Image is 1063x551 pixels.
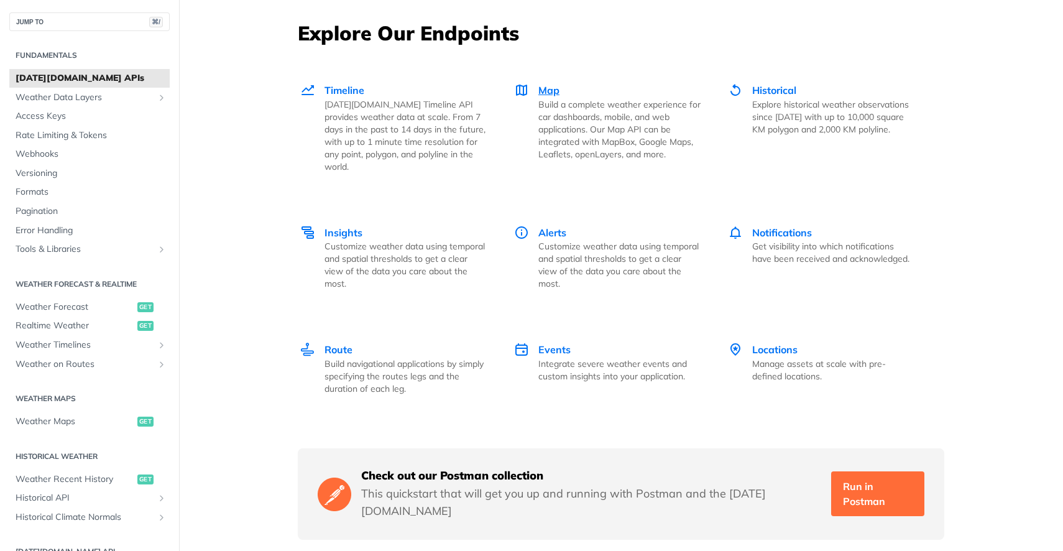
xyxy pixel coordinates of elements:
[318,476,351,512] img: Postman Logo
[16,72,167,85] span: [DATE][DOMAIN_NAME] APIs
[16,492,154,504] span: Historical API
[16,358,154,371] span: Weather on Routes
[9,126,170,145] a: Rate Limiting & Tokens
[9,50,170,61] h2: Fundamentals
[752,358,914,382] p: Manage assets at scale with pre-defined locations.
[157,93,167,103] button: Show subpages for Weather Data Layers
[728,225,743,240] img: Notifications
[16,91,154,104] span: Weather Data Layers
[9,279,170,290] h2: Weather Forecast & realtime
[16,205,167,218] span: Pagination
[157,244,167,254] button: Show subpages for Tools & Libraries
[514,225,529,240] img: Alerts
[9,298,170,317] a: Weather Forecastget
[9,317,170,335] a: Realtime Weatherget
[831,471,924,516] a: Run in Postman
[752,343,798,356] span: Locations
[299,199,500,317] a: Insights Insights Customize weather data using temporal and spatial thresholds to get a clear vie...
[16,243,154,256] span: Tools & Libraries
[324,226,362,239] span: Insights
[16,148,167,160] span: Webhooks
[9,12,170,31] button: JUMP TO⌘/
[137,475,154,484] span: get
[752,226,812,239] span: Notifications
[9,355,170,374] a: Weather on RoutesShow subpages for Weather on Routes
[137,417,154,427] span: get
[324,343,352,356] span: Route
[714,199,928,317] a: Notifications Notifications Get visibility into which notifications have been received and acknow...
[16,167,167,180] span: Versioning
[9,202,170,221] a: Pagination
[500,57,714,199] a: Map Map Build a complete weather experience for car dashboards, mobile, and web applications. Our...
[9,221,170,240] a: Error Handling
[324,240,487,290] p: Customize weather data using temporal and spatial thresholds to get a clear view of the data you ...
[300,225,315,240] img: Insights
[9,69,170,88] a: [DATE][DOMAIN_NAME] APIs
[9,145,170,164] a: Webhooks
[9,107,170,126] a: Access Keys
[299,57,500,199] a: Timeline Timeline [DATE][DOMAIN_NAME] Timeline API provides weather data at scale. From 7 days in...
[16,473,134,486] span: Weather Recent History
[752,98,914,136] p: Explore historical weather observations since [DATE] with up to 10,000 square KM polygon and 2,00...
[16,415,134,428] span: Weather Maps
[538,84,559,96] span: Map
[137,302,154,312] span: get
[16,511,154,524] span: Historical Climate Normals
[538,343,571,356] span: Events
[157,359,167,369] button: Show subpages for Weather on Routes
[137,321,154,331] span: get
[9,88,170,107] a: Weather Data LayersShow subpages for Weather Data Layers
[9,240,170,259] a: Tools & LibrariesShow subpages for Tools & Libraries
[149,17,163,27] span: ⌘/
[16,320,134,332] span: Realtime Weather
[16,301,134,313] span: Weather Forecast
[300,342,315,357] img: Route
[728,83,743,98] img: Historical
[299,316,500,421] a: Route Route Build navigational applications by simply specifying the routes legs and the duration...
[16,186,167,198] span: Formats
[16,339,154,351] span: Weather Timelines
[714,316,928,421] a: Locations Locations Manage assets at scale with pre-defined locations.
[9,508,170,527] a: Historical Climate NormalsShow subpages for Historical Climate Normals
[324,358,487,395] p: Build navigational applications by simply specifying the routes legs and the duration of each leg.
[728,342,743,357] img: Locations
[500,316,714,421] a: Events Events Integrate severe weather events and custom insights into your application.
[500,199,714,317] a: Alerts Alerts Customize weather data using temporal and spatial thresholds to get a clear view of...
[16,225,167,237] span: Error Handling
[9,412,170,431] a: Weather Mapsget
[514,83,529,98] img: Map
[9,489,170,507] a: Historical APIShow subpages for Historical API
[714,57,928,199] a: Historical Historical Explore historical weather observations since [DATE] with up to 10,000 squa...
[298,19,944,47] h3: Explore Our Endpoints
[324,84,364,96] span: Timeline
[324,98,487,173] p: [DATE][DOMAIN_NAME] Timeline API provides weather data at scale. From 7 days in the past to 14 da...
[9,451,170,462] h2: Historical Weather
[9,164,170,183] a: Versioning
[9,183,170,201] a: Formats
[538,240,701,290] p: Customize weather data using temporal and spatial thresholds to get a clear view of the data you ...
[538,358,701,382] p: Integrate severe weather events and custom insights into your application.
[514,342,529,357] img: Events
[157,340,167,350] button: Show subpages for Weather Timelines
[9,470,170,489] a: Weather Recent Historyget
[9,336,170,354] a: Weather TimelinesShow subpages for Weather Timelines
[361,485,821,520] p: This quickstart that will get you up and running with Postman and the [DATE][DOMAIN_NAME]
[361,468,821,483] h5: Check out our Postman collection
[300,83,315,98] img: Timeline
[16,110,167,123] span: Access Keys
[538,98,701,160] p: Build a complete weather experience for car dashboards, mobile, and web applications. Our Map API...
[752,84,796,96] span: Historical
[9,393,170,404] h2: Weather Maps
[157,493,167,503] button: Show subpages for Historical API
[157,512,167,522] button: Show subpages for Historical Climate Normals
[538,226,566,239] span: Alerts
[752,240,914,265] p: Get visibility into which notifications have been received and acknowledged.
[16,129,167,142] span: Rate Limiting & Tokens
